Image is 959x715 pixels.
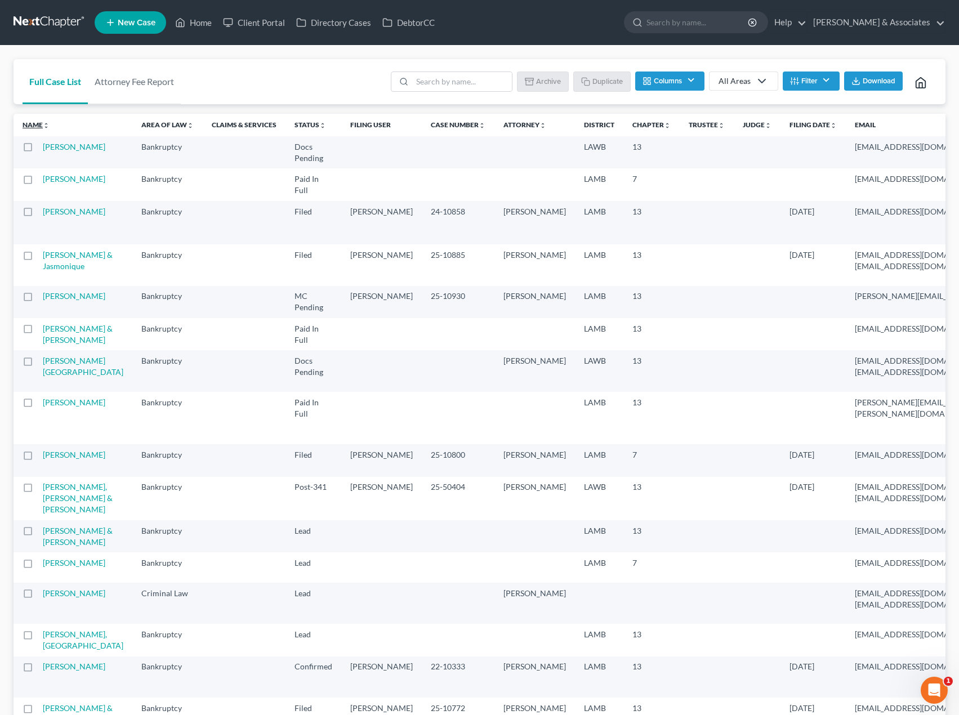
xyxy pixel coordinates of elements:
[132,520,203,552] td: Bankruptcy
[286,350,341,391] td: Docs Pending
[286,583,341,624] td: Lead
[132,656,203,698] td: Bankruptcy
[341,201,422,244] td: [PERSON_NAME]
[286,244,341,285] td: Filed
[575,444,623,476] td: LAMB
[132,286,203,318] td: Bankruptcy
[494,477,575,520] td: [PERSON_NAME]
[539,122,546,129] i: unfold_more
[286,656,341,698] td: Confirmed
[132,583,203,624] td: Criminal Law
[479,122,485,129] i: unfold_more
[422,201,494,244] td: 24-10858
[132,350,203,391] td: Bankruptcy
[646,12,750,33] input: Search by name...
[623,318,680,350] td: 13
[575,392,623,444] td: LAMB
[623,552,680,582] td: 7
[141,120,194,129] a: Area of Lawunfold_more
[377,12,440,33] a: DebtorCC
[623,656,680,698] td: 13
[575,520,623,552] td: LAMB
[743,120,771,129] a: Judgeunfold_more
[422,656,494,698] td: 22-10333
[132,244,203,285] td: Bankruptcy
[575,318,623,350] td: LAMB
[719,75,751,87] div: All Areas
[575,350,623,391] td: LAWB
[575,656,623,698] td: LAMB
[170,12,217,33] a: Home
[765,122,771,129] i: unfold_more
[43,397,105,407] a: [PERSON_NAME]
[623,392,680,444] td: 13
[575,552,623,582] td: LAMB
[422,444,494,476] td: 25-10800
[780,201,846,244] td: [DATE]
[43,526,113,547] a: [PERSON_NAME] & [PERSON_NAME]
[187,122,194,129] i: unfold_more
[43,174,105,184] a: [PERSON_NAME]
[623,244,680,285] td: 13
[718,122,725,129] i: unfold_more
[88,59,181,104] a: Attorney Fee Report
[623,136,680,168] td: 13
[132,201,203,244] td: Bankruptcy
[286,624,341,656] td: Lead
[341,114,422,136] th: Filing User
[43,450,105,459] a: [PERSON_NAME]
[780,444,846,476] td: [DATE]
[623,201,680,244] td: 13
[43,629,123,650] a: [PERSON_NAME], [GEOGRAPHIC_DATA]
[341,656,422,698] td: [PERSON_NAME]
[286,136,341,168] td: Docs Pending
[217,12,291,33] a: Client Portal
[286,477,341,520] td: Post-341
[412,72,512,91] input: Search by name...
[494,444,575,476] td: [PERSON_NAME]
[132,168,203,200] td: Bankruptcy
[575,244,623,285] td: LAMB
[132,624,203,656] td: Bankruptcy
[286,392,341,444] td: Paid In Full
[780,244,846,285] td: [DATE]
[295,120,326,129] a: Statusunfold_more
[494,244,575,285] td: [PERSON_NAME]
[494,350,575,391] td: [PERSON_NAME]
[944,677,953,686] span: 1
[203,114,286,136] th: Claims & Services
[575,286,623,318] td: LAMB
[575,114,623,136] th: District
[623,477,680,520] td: 13
[341,477,422,520] td: [PERSON_NAME]
[286,286,341,318] td: MC Pending
[118,19,155,27] span: New Case
[132,552,203,582] td: Bankruptcy
[286,552,341,582] td: Lead
[291,12,377,33] a: Directory Cases
[43,482,113,514] a: [PERSON_NAME], [PERSON_NAME] & [PERSON_NAME]
[830,122,837,129] i: unfold_more
[43,122,50,129] i: unfold_more
[664,122,671,129] i: unfold_more
[132,136,203,168] td: Bankruptcy
[341,444,422,476] td: [PERSON_NAME]
[635,71,704,91] button: Columns
[689,120,725,129] a: Trusteeunfold_more
[43,356,123,377] a: [PERSON_NAME][GEOGRAPHIC_DATA]
[769,12,806,33] a: Help
[623,350,680,391] td: 13
[43,207,105,216] a: [PERSON_NAME]
[863,77,895,86] span: Download
[575,477,623,520] td: LAWB
[132,477,203,520] td: Bankruptcy
[43,558,105,567] a: [PERSON_NAME]
[422,477,494,520] td: 25-50404
[921,677,948,704] iframe: Intercom live chat
[23,120,50,129] a: Nameunfold_more
[431,120,485,129] a: Case Numberunfold_more
[286,318,341,350] td: Paid In Full
[575,168,623,200] td: LAMB
[43,662,105,671] a: [PERSON_NAME]
[319,122,326,129] i: unfold_more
